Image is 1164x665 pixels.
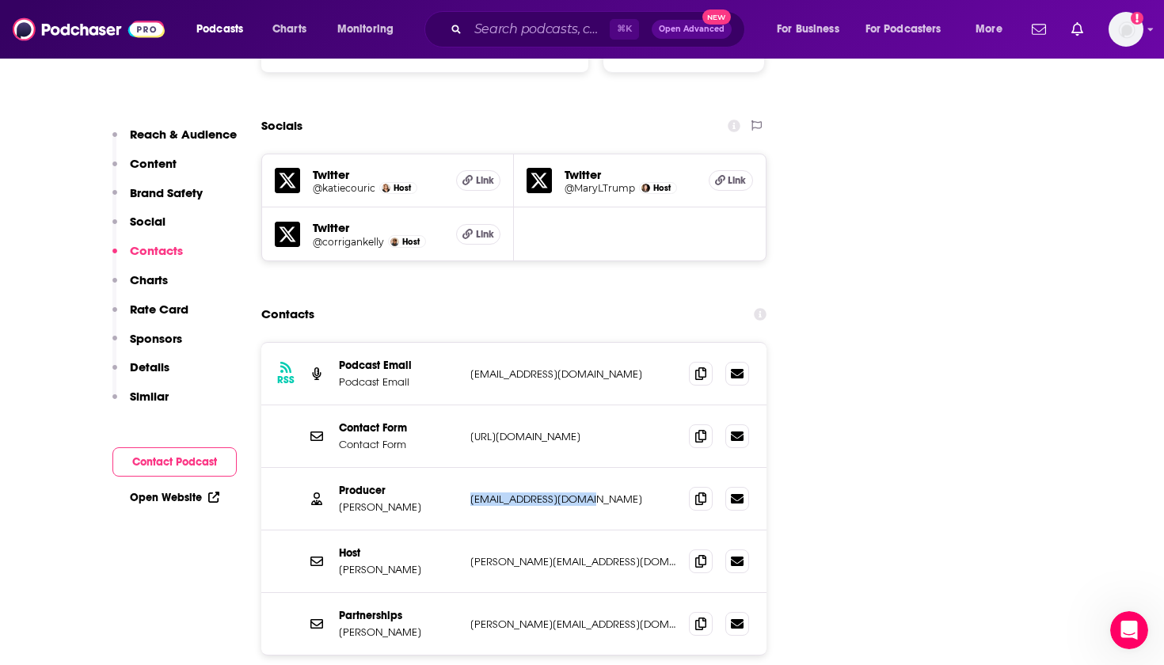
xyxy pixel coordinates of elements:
p: Content [130,156,177,171]
span: Link [728,174,746,187]
p: Podcast Email [339,359,458,372]
p: Contact Form [339,421,458,435]
p: [EMAIL_ADDRESS][DOMAIN_NAME] [470,492,676,506]
button: Show profile menu [1109,12,1143,47]
a: @corrigankelly [313,236,384,248]
p: Podcast Email [339,375,458,389]
button: open menu [766,17,859,42]
p: [EMAIL_ADDRESS][DOMAIN_NAME] [470,367,676,381]
button: Rate Card [112,302,188,331]
button: Brand Safety [112,185,203,215]
a: Show notifications dropdown [1025,16,1052,43]
p: [PERSON_NAME][EMAIL_ADDRESS][DOMAIN_NAME] [470,617,676,631]
span: For Business [777,18,839,40]
button: Open AdvancedNew [652,20,732,39]
input: Search podcasts, credits, & more... [468,17,610,42]
a: @katiecouric [313,182,375,194]
h2: Contacts [261,299,314,329]
a: Link [709,170,753,191]
h5: Twitter [313,167,443,182]
p: [URL][DOMAIN_NAME] [470,430,676,443]
a: Link [456,170,500,191]
p: Charts [130,272,168,287]
svg: Add a profile image [1131,12,1143,25]
button: Reach & Audience [112,127,237,156]
button: Charts [112,272,168,302]
button: Social [112,214,165,243]
p: Contacts [130,243,183,258]
p: [PERSON_NAME] [339,563,458,576]
p: Rate Card [130,302,188,317]
img: Katie Couric [382,184,390,192]
a: @MaryLTrump [565,182,635,194]
span: Open Advanced [659,25,725,33]
p: [PERSON_NAME] [339,500,458,514]
button: Content [112,156,177,185]
p: Details [130,359,169,374]
div: Search podcasts, credits, & more... [439,11,760,47]
button: Similar [112,389,169,418]
a: Show notifications dropdown [1065,16,1090,43]
span: New [702,9,731,25]
span: Host [394,183,411,193]
button: Details [112,359,169,389]
span: More [976,18,1002,40]
h3: RSS [277,374,295,386]
button: open menu [326,17,414,42]
h5: Twitter [565,167,696,182]
p: [PERSON_NAME][EMAIL_ADDRESS][DOMAIN_NAME] [470,555,676,568]
span: Charts [272,18,306,40]
iframe: Intercom live chat [1110,611,1148,649]
a: Link [456,224,500,245]
p: Social [130,214,165,229]
p: Producer [339,484,458,497]
button: open menu [855,17,964,42]
p: Partnerships [339,609,458,622]
button: open menu [964,17,1022,42]
button: Contact Podcast [112,447,237,477]
p: Reach & Audience [130,127,237,142]
span: For Podcasters [865,18,941,40]
span: Link [476,228,494,241]
img: Kelly Corrigan [390,237,399,246]
span: Link [476,174,494,187]
span: ⌘ K [610,19,639,40]
img: User Profile [1109,12,1143,47]
span: Host [653,183,671,193]
img: Mary Trump [641,184,650,192]
h5: Twitter [313,220,443,235]
p: Brand Safety [130,185,203,200]
p: [PERSON_NAME] [339,625,458,639]
span: Logged in as lorenzaingram [1109,12,1143,47]
button: open menu [185,17,264,42]
button: Contacts [112,243,183,272]
span: Monitoring [337,18,394,40]
h2: Socials [261,111,302,141]
a: Open Website [130,491,219,504]
p: Contact Form [339,438,458,451]
p: Similar [130,389,169,404]
button: Sponsors [112,331,182,360]
img: Podchaser - Follow, Share and Rate Podcasts [13,14,165,44]
p: Sponsors [130,331,182,346]
p: Host [339,546,458,560]
span: Host [402,237,420,247]
span: Podcasts [196,18,243,40]
a: Charts [262,17,316,42]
